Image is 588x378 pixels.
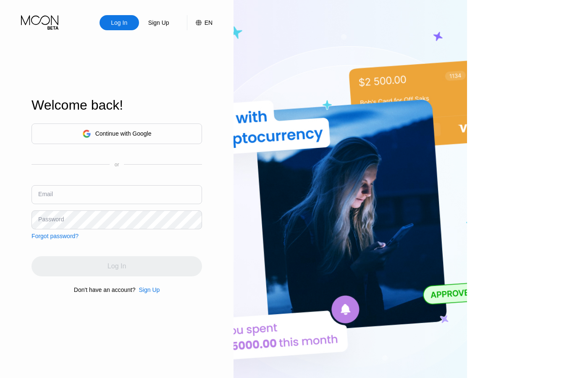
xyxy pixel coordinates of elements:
[31,97,202,113] div: Welcome back!
[74,286,136,293] div: Don't have an account?
[100,15,139,30] div: Log In
[110,18,128,27] div: Log In
[115,162,119,168] div: or
[31,233,79,239] div: Forgot password?
[139,286,160,293] div: Sign Up
[187,15,213,30] div: EN
[95,130,152,137] div: Continue with Google
[205,19,213,26] div: EN
[147,18,170,27] div: Sign Up
[38,216,64,223] div: Password
[139,15,178,30] div: Sign Up
[136,286,160,293] div: Sign Up
[38,191,53,197] div: Email
[31,123,202,144] div: Continue with Google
